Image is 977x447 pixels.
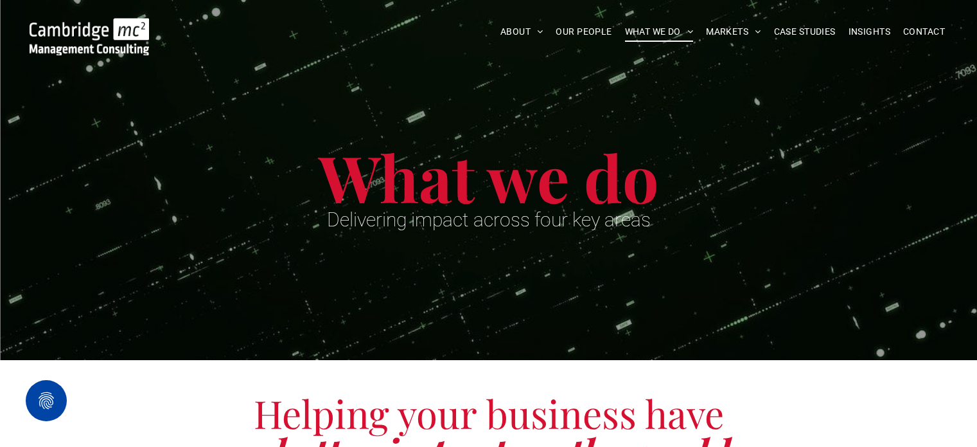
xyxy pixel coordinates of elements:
[30,18,149,55] img: Go to Homepage
[897,22,951,42] a: CONTACT
[842,22,897,42] a: INSIGHTS
[327,208,651,231] span: Delivering impact across four key areas
[494,22,550,42] a: ABOUT
[549,22,618,42] a: OUR PEOPLE
[319,134,659,219] span: What we do
[30,20,149,33] a: Your Business Transformed | Cambridge Management Consulting
[700,22,767,42] a: MARKETS
[619,22,700,42] a: WHAT WE DO
[768,22,842,42] a: CASE STUDIES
